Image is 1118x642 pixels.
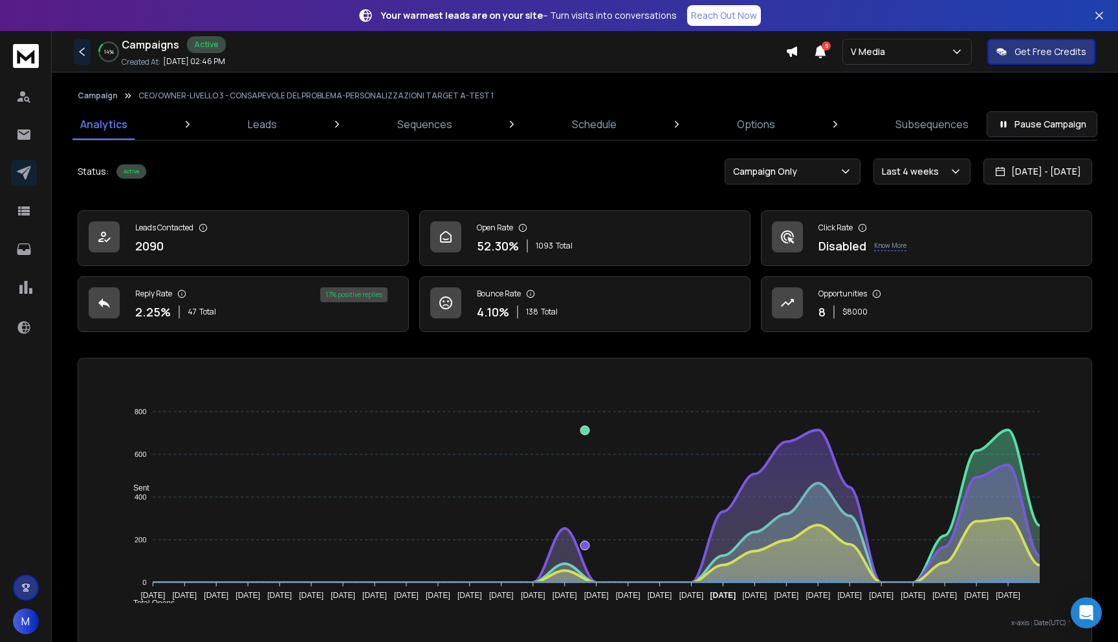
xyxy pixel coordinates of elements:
p: 14 % [104,48,114,56]
p: Leads [248,116,277,132]
span: Total [556,241,573,251]
p: 2090 [135,237,164,255]
p: $ 8000 [842,307,868,317]
p: 52.30 % [477,237,519,255]
p: CEO/OWNER-LIVELLO 3 - CONSAPEVOLE DEL PROBLEMA-PERSONALIZZAZIONI TARGET A-TEST 1 [138,91,494,101]
p: Schedule [572,116,617,132]
tspan: [DATE] [870,591,894,600]
a: Open Rate52.30%1093Total [419,210,751,266]
p: Reach Out Now [691,9,757,22]
a: Analytics [72,109,135,140]
p: Reply Rate [135,289,172,299]
p: Get Free Credits [1014,45,1086,58]
tspan: [DATE] [710,591,736,600]
div: 17 % positive replies [320,287,388,302]
span: Total [541,307,558,317]
strong: Your warmest leads are on your site [381,9,543,21]
button: M [13,608,39,634]
a: Click RateDisabledKnow More [761,210,1092,266]
tspan: [DATE] [172,591,197,600]
a: Options [729,109,783,140]
tspan: [DATE] [648,591,672,600]
tspan: [DATE] [267,591,292,600]
img: logo [13,44,39,68]
span: Sent [124,483,149,493]
button: [DATE] - [DATE] [983,159,1092,184]
p: Created At: [122,57,160,67]
tspan: [DATE] [426,591,450,600]
button: Campaign [78,91,118,101]
p: Campaign Only [733,165,802,178]
a: Reply Rate2.25%47Total17% positive replies [78,276,409,332]
tspan: [DATE] [933,591,958,600]
button: Get Free Credits [987,39,1095,65]
tspan: [DATE] [616,591,641,600]
p: x-axis : Date(UTC) [99,618,1071,628]
tspan: [DATE] [901,591,926,600]
a: Schedule [564,109,624,140]
p: 8 [818,303,826,321]
tspan: [DATE] [140,591,165,600]
p: Bounce Rate [477,289,521,299]
tspan: [DATE] [553,591,577,600]
a: Subsequences [888,109,976,140]
tspan: [DATE] [204,591,228,600]
tspan: [DATE] [806,591,831,600]
a: Leads Contacted2090 [78,210,409,266]
tspan: [DATE] [489,591,514,600]
tspan: 800 [135,408,146,415]
p: V Media [851,45,890,58]
tspan: [DATE] [362,591,387,600]
p: 2.25 % [135,303,171,321]
p: – Turn visits into conversations [381,9,677,22]
p: 4.10 % [477,303,509,321]
button: Pause Campaign [987,111,1097,137]
div: Open Intercom Messenger [1071,597,1102,628]
tspan: [DATE] [394,591,419,600]
tspan: 0 [142,579,146,586]
tspan: [DATE] [584,591,609,600]
span: 47 [188,307,197,317]
p: Status: [78,165,109,178]
tspan: [DATE] [236,591,260,600]
tspan: [DATE] [457,591,482,600]
a: Leads [240,109,285,140]
p: Know More [874,241,906,251]
tspan: [DATE] [679,591,704,600]
p: Click Rate [818,223,853,233]
p: [DATE] 02:46 PM [163,56,225,67]
p: Analytics [80,116,127,132]
tspan: [DATE] [299,591,323,600]
span: Total Opens [124,599,175,608]
tspan: [DATE] [838,591,862,600]
a: Sequences [389,109,460,140]
span: 1093 [536,241,553,251]
span: Total [199,307,216,317]
div: Active [187,36,226,53]
p: Disabled [818,237,866,255]
tspan: [DATE] [521,591,545,600]
p: Subsequences [895,116,969,132]
a: Reach Out Now [687,5,761,26]
a: Bounce Rate4.10%138Total [419,276,751,332]
tspan: 200 [135,536,146,544]
p: Last 4 weeks [882,165,944,178]
p: Sequences [397,116,452,132]
p: Open Rate [477,223,513,233]
tspan: [DATE] [743,591,767,600]
tspan: 600 [135,450,146,458]
tspan: [DATE] [965,591,989,600]
p: Leads Contacted [135,223,193,233]
tspan: [DATE] [996,591,1021,600]
div: Active [116,164,146,179]
p: Options [737,116,775,132]
span: 138 [526,307,538,317]
h1: Campaigns [122,37,179,52]
tspan: 400 [135,493,146,501]
p: Opportunities [818,289,867,299]
tspan: [DATE] [331,591,355,600]
a: Opportunities8$8000 [761,276,1092,332]
tspan: [DATE] [774,591,799,600]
